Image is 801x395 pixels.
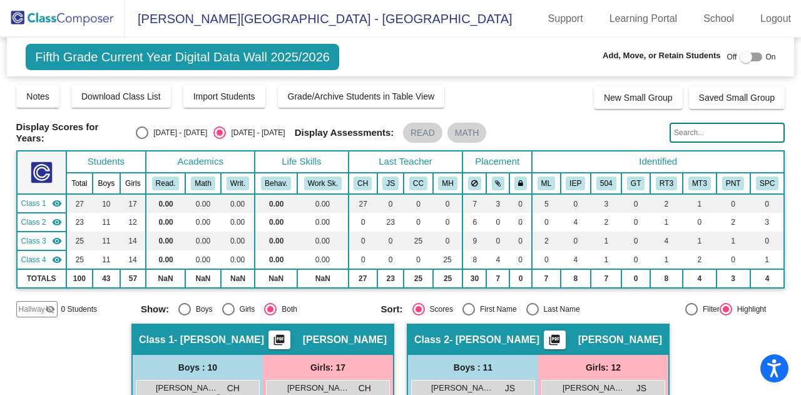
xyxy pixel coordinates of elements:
[66,173,93,194] th: Total
[561,194,591,213] td: 0
[561,269,591,288] td: 8
[509,213,532,232] td: 0
[650,250,683,269] td: 1
[297,232,348,250] td: 0.00
[120,232,146,250] td: 14
[750,9,801,29] a: Logout
[66,151,146,173] th: Students
[656,177,677,190] button: RT3
[382,177,399,190] button: JS
[120,173,146,194] th: Girls
[566,177,585,190] button: IEP
[532,194,561,213] td: 5
[221,213,255,232] td: 0.00
[591,250,621,269] td: 1
[66,250,93,269] td: 25
[66,213,93,232] td: 23
[255,213,297,232] td: 0.00
[183,85,265,108] button: Import Students
[462,232,486,250] td: 9
[120,194,146,213] td: 17
[17,194,66,213] td: Crystal Haley - Crystal Haley
[93,232,120,250] td: 11
[287,382,350,394] span: [PERSON_NAME]
[532,232,561,250] td: 2
[255,151,348,173] th: Life Skills
[278,85,445,108] button: Grade/Archive Students in Table View
[431,382,494,394] span: [PERSON_NAME]
[404,213,432,232] td: 0
[603,49,721,62] span: Add, Move, or Retain Students
[683,250,717,269] td: 2
[414,334,449,346] span: Class 2
[146,194,185,213] td: 0.00
[255,269,297,288] td: NaN
[93,250,120,269] td: 11
[596,177,616,190] button: 504
[486,250,509,269] td: 4
[354,177,372,190] button: CH
[255,232,297,250] td: 0.00
[509,194,532,213] td: 0
[136,126,285,139] mat-radio-group: Select an option
[349,269,377,288] td: 27
[486,194,509,213] td: 3
[717,250,750,269] td: 0
[81,91,161,101] span: Download Class List
[156,382,218,394] span: [PERSON_NAME]
[185,250,221,269] td: 0.00
[93,213,120,232] td: 11
[732,304,767,315] div: Highlight
[409,177,427,190] button: CC
[621,269,650,288] td: 0
[255,250,297,269] td: 0.00
[591,232,621,250] td: 1
[563,382,625,394] span: [PERSON_NAME]
[532,151,784,173] th: Identified
[532,173,561,194] th: Multi-Lingual
[227,177,249,190] button: Writ.
[404,173,432,194] th: Carrie Colbert
[21,235,46,247] span: Class 3
[486,173,509,194] th: Keep with students
[17,232,66,250] td: Carrie Colbert - Carrie Colbert
[462,269,486,288] td: 30
[486,213,509,232] td: 0
[193,91,255,101] span: Import Students
[226,127,285,138] div: [DATE] - [DATE]
[447,123,487,143] mat-chip: MATH
[765,51,775,63] span: On
[561,232,591,250] td: 0
[509,250,532,269] td: 0
[303,334,387,346] span: [PERSON_NAME]
[93,194,120,213] td: 10
[295,127,394,138] span: Display Assessments:
[21,254,46,265] span: Class 4
[650,213,683,232] td: 1
[438,177,457,190] button: MH
[263,355,393,380] div: Girls: 17
[120,213,146,232] td: 12
[750,250,785,269] td: 1
[61,304,97,315] span: 0 Students
[462,194,486,213] td: 7
[349,173,377,194] th: Crystal Haley
[349,194,377,213] td: 27
[120,269,146,288] td: 57
[381,303,612,315] mat-radio-group: Select an option
[756,177,778,190] button: SPC
[532,269,561,288] td: 7
[462,151,532,173] th: Placement
[621,232,650,250] td: 0
[221,232,255,250] td: 0.00
[139,334,174,346] span: Class 1
[297,213,348,232] td: 0.00
[505,382,515,395] span: JS
[255,194,297,213] td: 0.00
[133,355,263,380] div: Boys : 10
[52,255,62,265] mat-icon: visibility
[425,304,453,315] div: Scores
[699,93,775,103] span: Saved Small Group
[750,232,785,250] td: 0
[462,250,486,269] td: 8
